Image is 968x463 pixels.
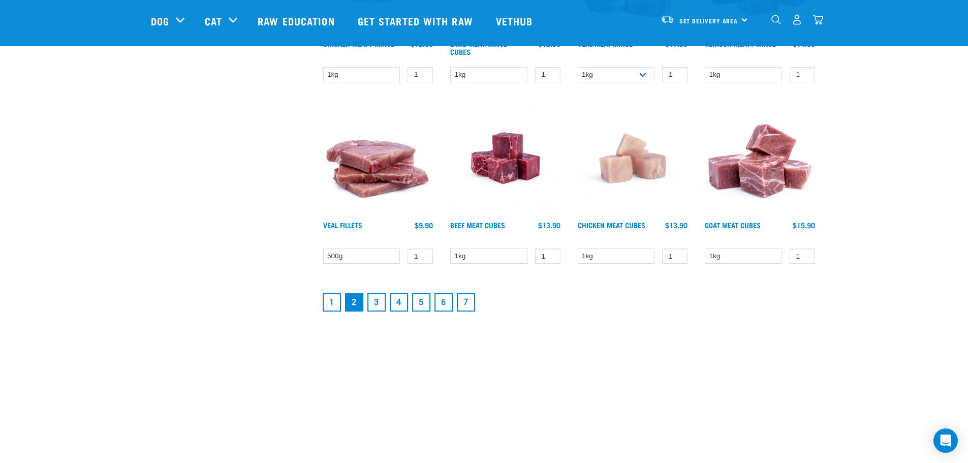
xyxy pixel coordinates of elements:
[662,249,688,264] input: 1
[790,249,815,264] input: 1
[679,19,738,22] span: Set Delivery Area
[771,15,781,24] img: home-icon-1@2x.png
[535,249,560,264] input: 1
[662,67,688,83] input: 1
[323,293,341,312] a: Goto page 1
[535,67,560,83] input: 1
[450,223,505,227] a: Beef Meat Cubes
[702,101,818,216] img: 1184 Wild Goat Meat Cubes Boneless 01
[415,221,433,229] div: $9.90
[705,223,761,227] a: Goat Meat Cubes
[408,249,433,264] input: 1
[813,14,823,25] img: home-icon@2x.png
[457,293,475,312] a: Goto page 7
[205,13,222,28] a: Cat
[390,293,408,312] a: Goto page 4
[323,223,362,227] a: Veal Fillets
[790,67,815,83] input: 1
[486,1,546,41] a: Vethub
[345,293,363,312] a: Page 2
[367,293,386,312] a: Goto page 3
[321,291,818,314] nav: pagination
[661,15,674,24] img: van-moving.png
[450,42,507,53] a: Lamb Meat Mince Cubes
[348,1,486,41] a: Get started with Raw
[412,293,430,312] a: Goto page 5
[793,221,815,229] div: $15.90
[792,14,802,25] img: user.png
[538,221,560,229] div: $13.90
[321,101,436,216] img: Stack Of Raw Veal Fillets
[665,221,688,229] div: $13.90
[575,101,691,216] img: Chicken meat
[247,1,347,41] a: Raw Education
[448,101,563,216] img: Beef Meat Cubes 1669
[933,428,958,453] div: Open Intercom Messenger
[408,67,433,83] input: 1
[578,223,645,227] a: Chicken Meat Cubes
[151,13,169,28] a: Dog
[434,293,453,312] a: Goto page 6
